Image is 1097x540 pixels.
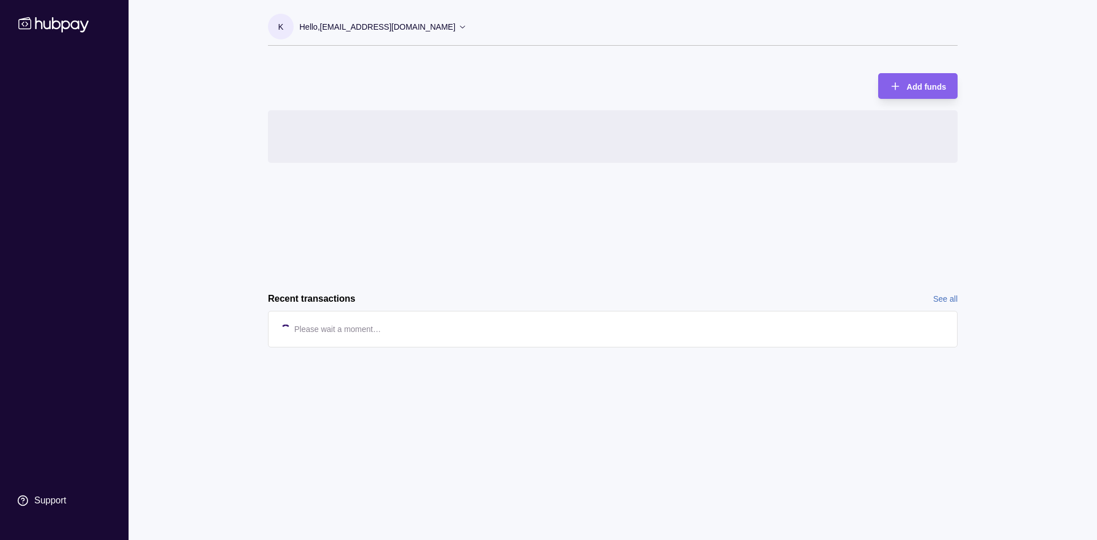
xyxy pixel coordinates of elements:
p: Hello, [EMAIL_ADDRESS][DOMAIN_NAME] [299,21,455,33]
h2: Recent transactions [268,293,355,305]
button: Add funds [878,73,958,99]
div: Support [34,494,66,507]
p: k [278,21,283,33]
a: Support [11,489,117,513]
p: Please wait a moment… [294,323,381,335]
a: See all [933,293,958,305]
span: Add funds [907,82,946,91]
